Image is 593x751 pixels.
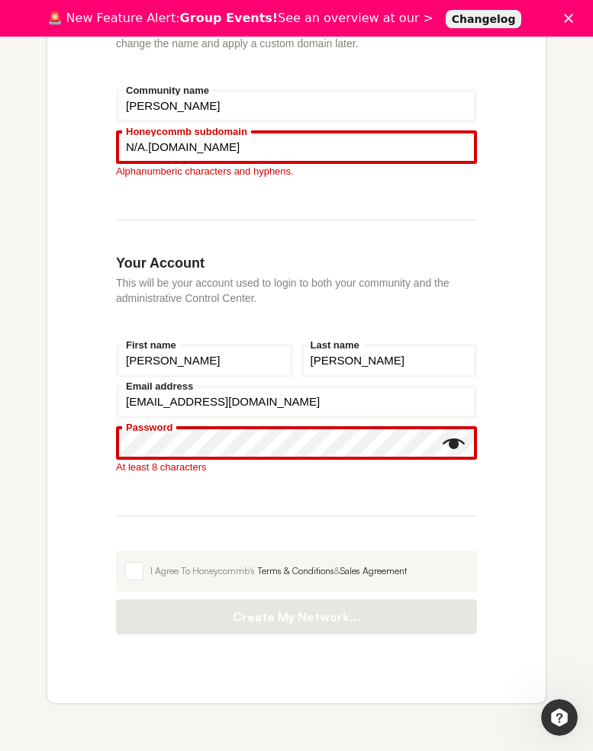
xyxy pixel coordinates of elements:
[116,255,477,271] h3: Your Account
[116,462,477,472] div: At least 8 characters
[180,11,279,25] b: Group Events!
[301,344,478,377] input: Last name
[116,166,477,176] div: Alphanumberic characters and hyphens.
[340,565,407,576] a: Sales Agreement
[116,599,477,634] button: Create My Network...
[122,85,213,95] label: Community name
[116,344,293,377] input: First name
[122,127,251,136] label: Honeycommb subdomain
[564,14,579,23] div: Close
[446,10,522,28] a: Changelog
[150,564,468,578] div: I Agree To Honeycommb's &
[131,609,462,624] span: Create My Network...
[116,130,477,164] input: your-subdomain.honeycommb.com
[257,565,334,576] a: Terms & Conditions
[307,340,363,350] label: Last name
[122,422,176,432] label: Password
[122,381,197,391] label: Email address
[443,432,466,455] button: Show password
[116,89,477,123] input: Community name
[541,699,578,736] iframe: Intercom live chat
[116,275,477,306] p: This will be your account used to login to both your community and the administrative Control Cen...
[47,11,433,26] div: 🚨 New Feature Alert: See an overview at our >
[122,340,180,350] label: First name
[116,385,477,419] input: Email address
